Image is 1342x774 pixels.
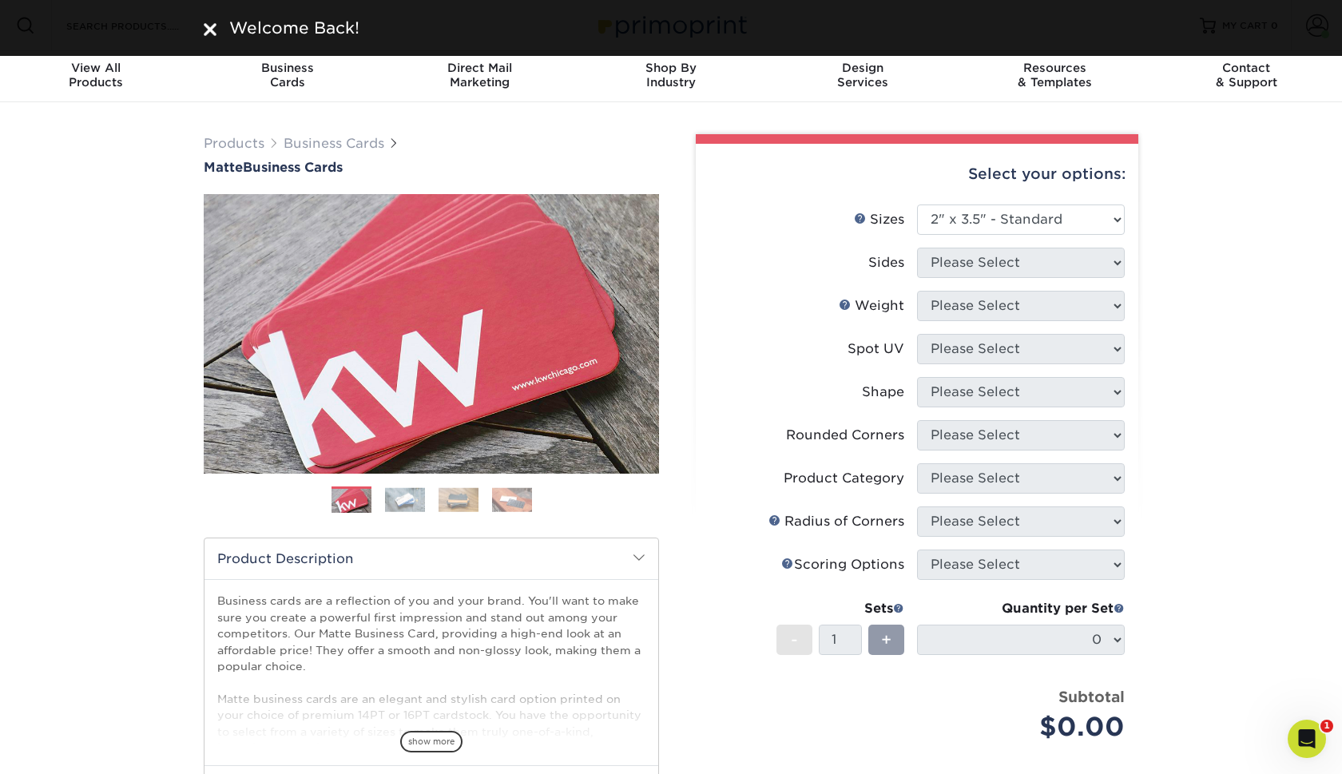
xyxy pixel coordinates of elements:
div: Spot UV [848,339,904,359]
span: Design [767,61,959,75]
strong: Subtotal [1058,688,1125,705]
a: MatteBusiness Cards [204,160,659,175]
div: Shape [862,383,904,402]
div: Sizes [854,210,904,229]
div: Scoring Options [781,555,904,574]
div: & Support [1150,61,1342,89]
div: Quantity per Set [917,599,1125,618]
img: Business Cards 04 [492,487,532,512]
div: Radius of Corners [768,512,904,531]
img: Business Cards 02 [385,487,425,512]
div: Sides [868,253,904,272]
div: Services [767,61,959,89]
a: Resources& Templates [959,51,1150,102]
span: Direct Mail [383,61,575,75]
img: Business Cards 01 [332,481,371,521]
span: Welcome Back! [229,18,359,38]
h2: Product Description [204,538,658,579]
img: Business Cards 03 [439,487,478,512]
img: Matte 01 [204,106,659,562]
a: Business Cards [284,136,384,151]
img: close [204,23,216,36]
div: & Templates [959,61,1150,89]
div: Sets [776,599,904,618]
div: $0.00 [929,708,1125,746]
a: Shop ByIndustry [575,51,767,102]
iframe: Google Customer Reviews [4,725,136,768]
span: + [881,628,891,652]
span: Business [192,61,383,75]
div: Marketing [383,61,575,89]
span: - [791,628,798,652]
iframe: Intercom live chat [1288,720,1326,758]
div: Industry [575,61,767,89]
span: Matte [204,160,243,175]
a: BusinessCards [192,51,383,102]
span: Resources [959,61,1150,75]
div: Cards [192,61,383,89]
a: Products [204,136,264,151]
div: Select your options: [709,144,1126,204]
span: 1 [1320,720,1333,732]
div: Rounded Corners [786,426,904,445]
span: show more [400,731,463,752]
a: DesignServices [767,51,959,102]
span: Shop By [575,61,767,75]
h1: Business Cards [204,160,659,175]
div: Weight [839,296,904,316]
a: Direct MailMarketing [383,51,575,102]
div: Product Category [784,469,904,488]
span: Contact [1150,61,1342,75]
a: Contact& Support [1150,51,1342,102]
